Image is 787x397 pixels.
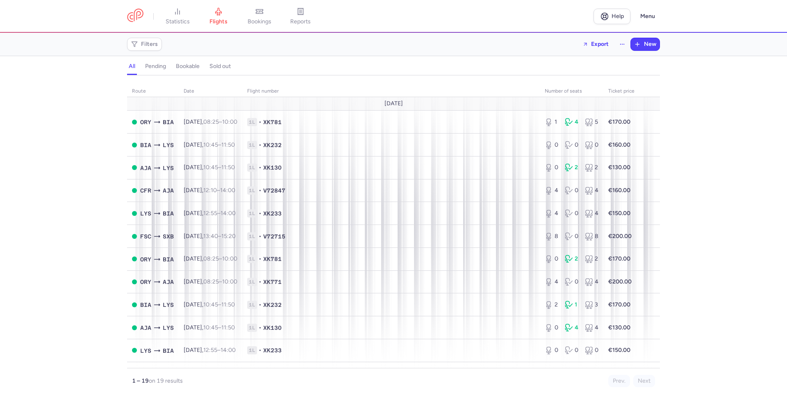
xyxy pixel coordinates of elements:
[565,163,578,172] div: 2
[585,324,598,332] div: 4
[140,277,151,286] span: ORY
[140,346,151,355] span: LYS
[222,255,237,262] time: 10:00
[545,301,558,309] div: 2
[585,118,598,126] div: 5
[203,118,237,125] span: –
[263,141,282,149] span: XK232
[247,301,257,309] span: 1L
[585,232,598,240] div: 8
[157,7,198,25] a: statistics
[221,141,235,148] time: 11:50
[259,232,262,240] span: •
[203,255,237,262] span: –
[263,209,282,218] span: XK233
[140,232,151,241] span: FSC
[259,278,262,286] span: •
[263,232,285,240] span: V72715
[184,187,235,194] span: [DATE],
[163,323,174,332] span: LYS
[163,346,174,355] span: BIA
[203,210,217,217] time: 12:55
[259,209,262,218] span: •
[140,209,151,218] span: LYS
[163,163,174,172] span: LYS
[565,186,578,195] div: 0
[247,278,257,286] span: 1L
[565,346,578,354] div: 0
[221,347,236,354] time: 14:00
[608,141,630,148] strong: €160.00
[633,375,655,387] button: Next
[263,346,282,354] span: XK233
[247,118,257,126] span: 1L
[545,141,558,149] div: 0
[149,377,183,384] span: on 19 results
[545,346,558,354] div: 0
[263,118,282,126] span: XK781
[203,278,219,285] time: 08:25
[585,141,598,149] div: 0
[247,324,257,332] span: 1L
[247,186,257,195] span: 1L
[184,141,235,148] span: [DATE],
[585,255,598,263] div: 2
[608,210,630,217] strong: €150.00
[545,232,558,240] div: 8
[585,346,598,354] div: 0
[594,9,630,24] a: Help
[203,141,218,148] time: 10:45
[565,255,578,263] div: 2
[608,375,630,387] button: Prev.
[290,18,311,25] span: reports
[239,7,280,25] a: bookings
[247,141,257,149] span: 1L
[577,38,614,51] button: Export
[603,85,639,98] th: Ticket price
[203,301,218,308] time: 10:45
[203,233,236,240] span: –
[140,118,151,127] span: ORY
[176,63,200,70] h4: bookable
[198,7,239,25] a: flights
[129,63,135,70] h4: all
[263,186,285,195] span: V72847
[263,324,282,332] span: XK130
[259,346,262,354] span: •
[280,7,321,25] a: reports
[591,41,609,47] span: Export
[163,277,174,286] span: AJA
[203,141,235,148] span: –
[565,301,578,309] div: 1
[222,118,237,125] time: 10:00
[203,347,236,354] span: –
[184,301,235,308] span: [DATE],
[565,324,578,332] div: 4
[608,324,630,331] strong: €130.00
[222,278,237,285] time: 10:00
[248,18,271,25] span: bookings
[259,141,262,149] span: •
[263,255,282,263] span: XK781
[184,164,235,171] span: [DATE],
[585,301,598,309] div: 3
[140,255,151,264] span: ORY
[140,300,151,309] span: BIA
[565,232,578,240] div: 0
[585,163,598,172] div: 2
[259,186,262,195] span: •
[384,100,403,107] span: [DATE]
[545,118,558,126] div: 1
[203,255,219,262] time: 08:25
[247,209,257,218] span: 1L
[140,141,151,150] span: BIA
[203,118,219,125] time: 08:25
[259,255,262,263] span: •
[608,233,632,240] strong: €200.00
[221,301,235,308] time: 11:50
[203,278,237,285] span: –
[263,163,282,172] span: XK130
[644,41,656,48] span: New
[221,233,236,240] time: 15:20
[140,323,151,332] span: AJA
